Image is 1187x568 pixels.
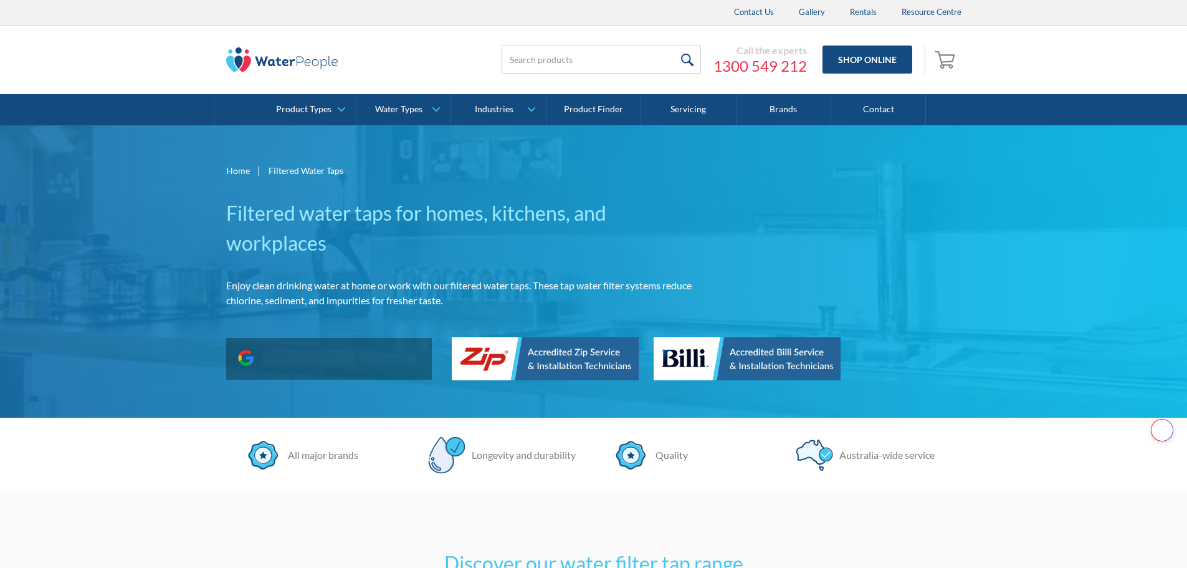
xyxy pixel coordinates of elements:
[935,49,958,69] img: shopping cart
[451,94,545,125] a: Industries
[226,47,338,72] img: The Water People
[276,104,331,115] div: Product Types
[737,94,831,125] a: Brands
[282,448,358,463] div: All major brands
[713,57,807,75] a: 1300 549 212
[833,448,935,463] div: Australia-wide service
[1087,506,1187,568] iframe: podium webchat widget bubble
[822,46,912,74] a: Shop Online
[502,46,701,74] input: Search products
[465,448,576,463] div: Longevity and durability
[226,198,705,258] h1: Filtered water taps for homes, kitchens, and workplaces
[546,94,641,125] a: Product Finder
[713,44,807,57] div: Call the experts
[269,164,343,177] div: Filtered Water Taps
[262,94,356,125] a: Product Types
[226,278,705,308] p: Enjoy clean drinking water at home or work with our filtered water taps. These tap water filter s...
[226,164,250,177] a: Home
[932,45,961,75] a: Open empty cart
[831,94,926,125] a: Contact
[375,104,422,115] div: Water Types
[641,94,736,125] a: Servicing
[475,104,513,115] div: Industries
[356,94,450,125] a: Water Types
[256,163,262,178] div: |
[649,448,688,463] div: Quality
